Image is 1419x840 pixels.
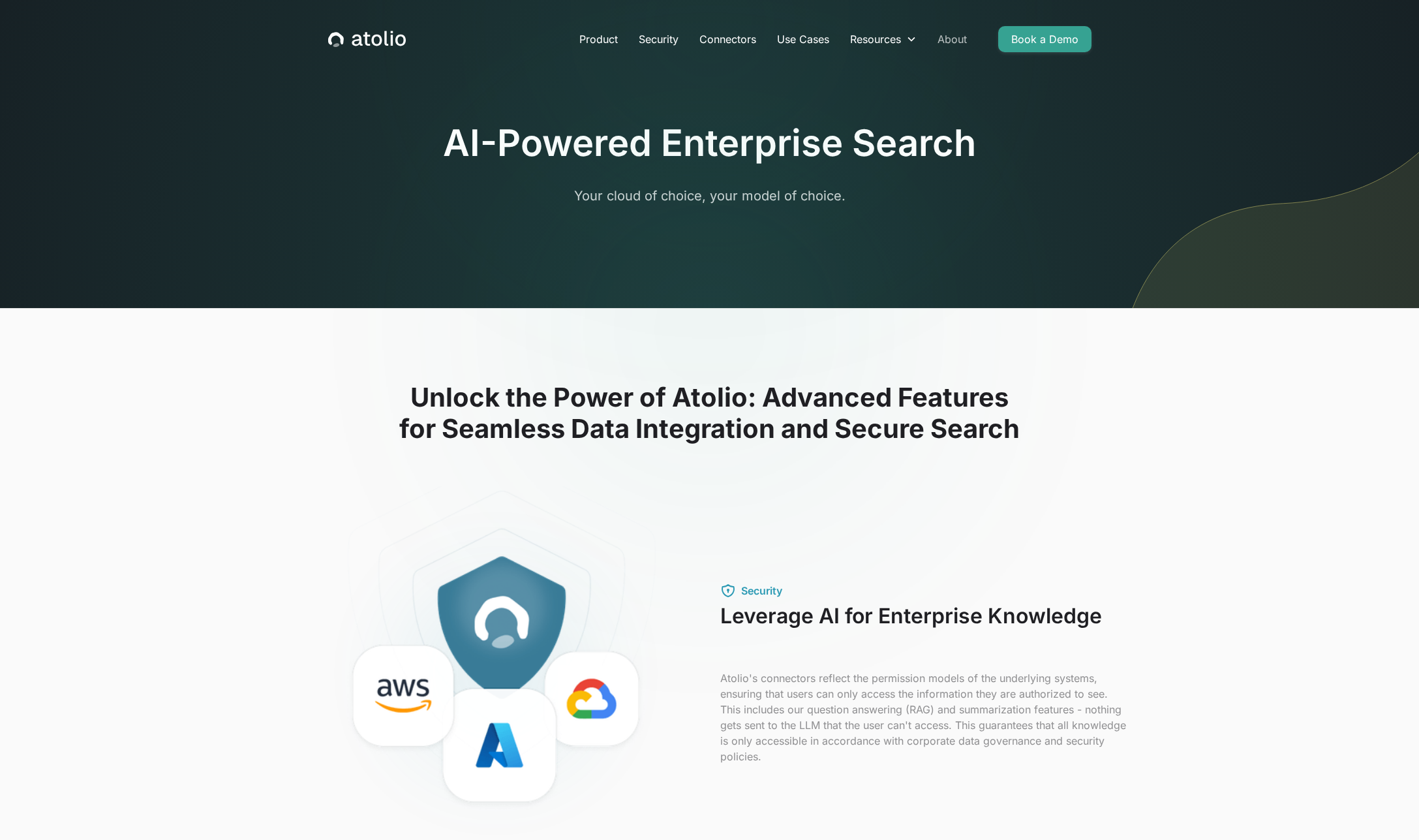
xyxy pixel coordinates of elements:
div: Security [741,583,782,599]
a: Product [569,26,628,52]
p: Atolio's connectors reflect the permission models of the underlying systems, ensuring that users ... [720,670,1127,764]
h1: AI-Powered Enterprise Search [443,121,976,165]
a: Use Cases [767,26,840,52]
a: Security [628,26,689,52]
p: Your cloud of choice, your model of choice. [459,186,960,206]
a: home [328,31,406,48]
img: line [1113,5,1419,308]
a: Connectors [689,26,767,52]
a: About [927,26,977,52]
div: Resources [840,26,927,52]
h3: Leverage AI for Enterprise Knowledge [720,604,1127,655]
h2: Unlock the Power of Atolio: Advanced Features for Seamless Data Integration and Secure Search [292,382,1127,444]
a: Book a Demo [998,26,1091,52]
div: Resources [850,31,901,47]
